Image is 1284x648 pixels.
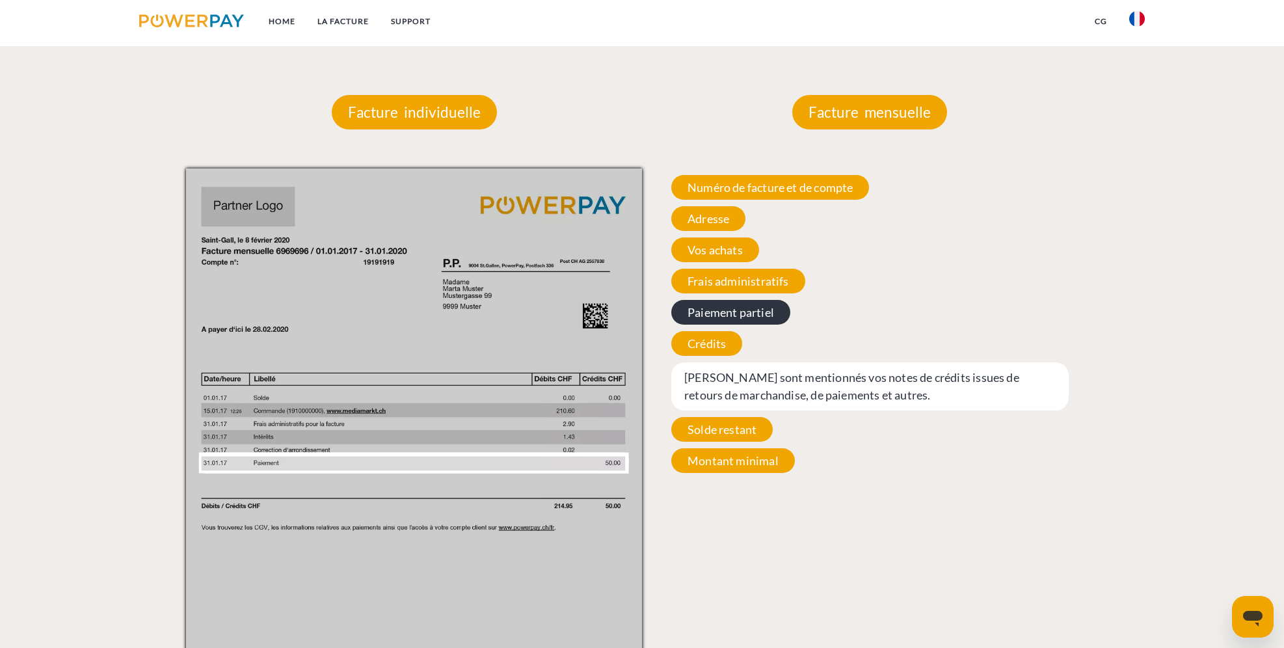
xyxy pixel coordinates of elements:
span: Numéro de facture et de compte [671,175,869,200]
img: logo-powerpay.svg [139,14,244,27]
span: Adresse [671,206,745,231]
a: Home [258,10,306,33]
a: Support [380,10,442,33]
img: fr [1129,11,1145,27]
span: [PERSON_NAME] sont mentionnés vos notes de crédits issues de retours de marchandise, de paiements... [671,362,1069,411]
a: CG [1084,10,1118,33]
span: Montant minimal [671,448,795,473]
iframe: Bouton de lancement de la fenêtre de messagerie [1232,596,1274,638]
p: Facture individuelle [332,95,497,130]
span: Solde restant [671,417,773,442]
span: Frais administratifs [671,269,805,293]
span: Vos achats [671,237,759,262]
span: Paiement partiel [671,300,790,325]
span: Crédits [671,331,742,356]
p: Facture mensuelle [792,95,947,130]
a: LA FACTURE [306,10,380,33]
